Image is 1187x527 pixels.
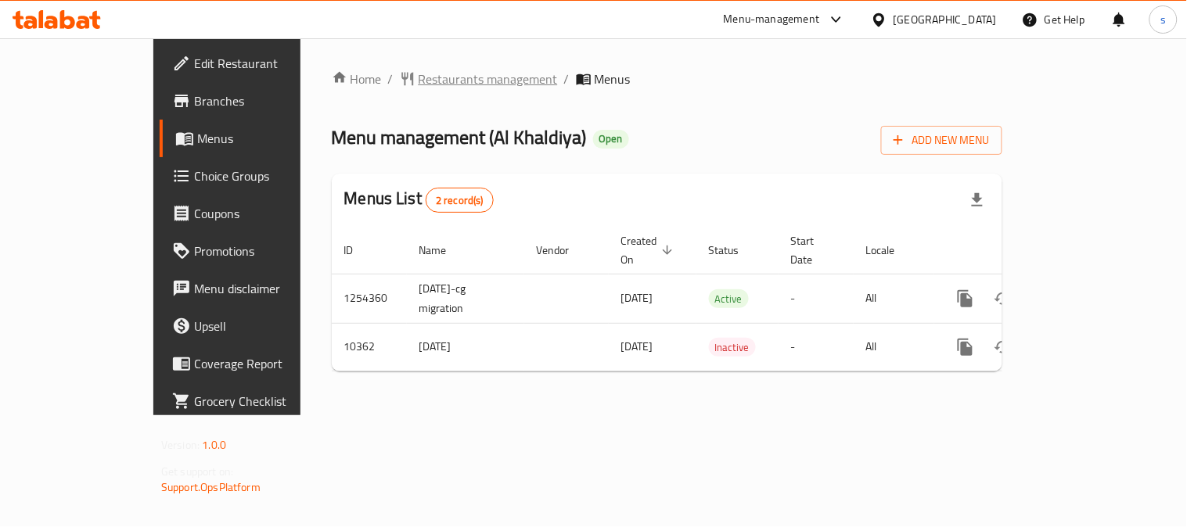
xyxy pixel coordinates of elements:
[194,54,339,73] span: Edit Restaurant
[779,323,854,371] td: -
[160,157,351,195] a: Choice Groups
[400,70,558,88] a: Restaurants management
[984,280,1022,317] button: Change Status
[593,130,629,149] div: Open
[984,328,1022,366] button: Change Status
[197,129,339,148] span: Menus
[194,91,339,110] span: Branches
[194,354,339,373] span: Coverage Report
[344,187,494,213] h2: Menus List
[854,323,934,371] td: All
[934,227,1110,274] th: Actions
[947,280,984,317] button: more
[791,231,835,269] span: Start Date
[407,274,524,323] td: [DATE]-cg migration
[724,10,820,29] div: Menu-management
[419,241,467,260] span: Name
[160,382,351,420] a: Grocery Checklist
[881,126,1002,155] button: Add New Menu
[161,461,233,482] span: Get support on:
[332,323,407,371] td: 10362
[709,338,756,357] div: Inactive
[854,274,934,323] td: All
[564,70,570,88] li: /
[1160,11,1166,28] span: s
[621,288,653,308] span: [DATE]
[709,241,760,260] span: Status
[621,231,678,269] span: Created On
[161,435,200,455] span: Version:
[160,307,351,345] a: Upsell
[160,232,351,270] a: Promotions
[709,339,756,357] span: Inactive
[709,290,749,308] span: Active
[894,131,990,150] span: Add New Menu
[194,167,339,185] span: Choice Groups
[407,323,524,371] td: [DATE]
[194,392,339,410] span: Grocery Checklist
[593,132,629,145] span: Open
[779,274,854,323] td: -
[947,328,984,366] button: more
[160,45,351,82] a: Edit Restaurant
[894,11,997,28] div: [GEOGRAPHIC_DATA]
[866,241,915,260] span: Locale
[709,289,749,308] div: Active
[595,70,631,88] span: Menus
[621,336,653,357] span: [DATE]
[388,70,394,88] li: /
[537,241,590,260] span: Vendor
[344,241,374,260] span: ID
[202,435,226,455] span: 1.0.0
[332,70,382,88] a: Home
[194,204,339,223] span: Coupons
[959,181,996,219] div: Export file
[160,195,351,232] a: Coupons
[332,70,1002,88] nav: breadcrumb
[194,279,339,298] span: Menu disclaimer
[332,274,407,323] td: 1254360
[161,477,261,497] a: Support.OpsPlatform
[332,227,1110,371] table: enhanced table
[160,345,351,382] a: Coverage Report
[160,82,351,120] a: Branches
[426,188,494,213] div: Total records count
[160,120,351,157] a: Menus
[419,70,558,88] span: Restaurants management
[194,317,339,335] span: Upsell
[426,193,493,208] span: 2 record(s)
[160,270,351,307] a: Menu disclaimer
[194,242,339,260] span: Promotions
[332,120,587,155] span: Menu management ( Al Khaldiya )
